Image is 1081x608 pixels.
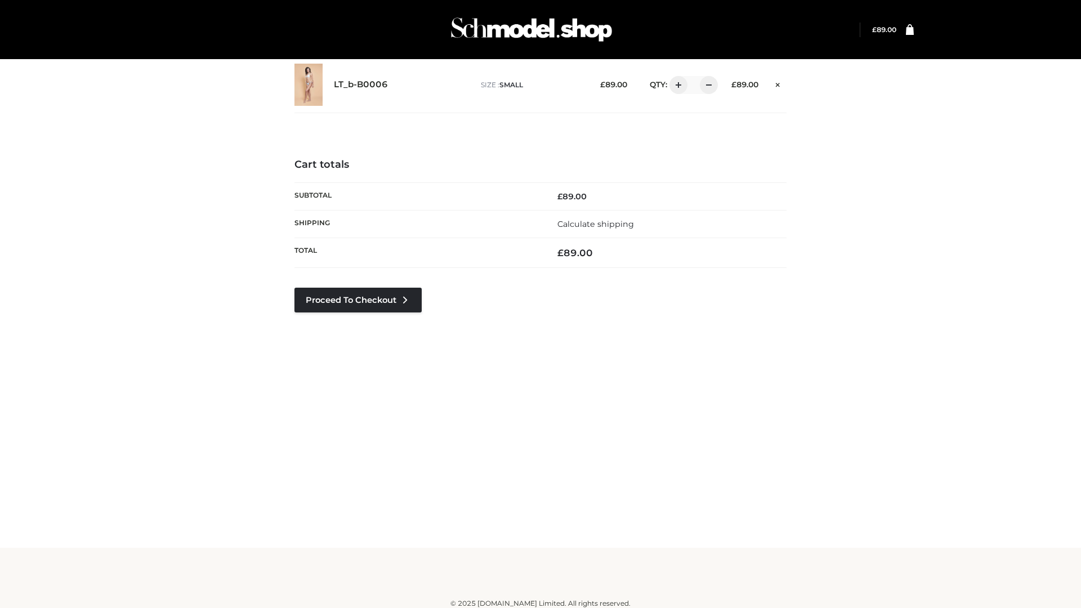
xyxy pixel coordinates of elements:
bdi: 89.00 [557,247,593,258]
span: £ [872,25,877,34]
a: Proceed to Checkout [294,288,422,312]
img: Schmodel Admin 964 [447,7,616,52]
p: size : [481,80,583,90]
th: Subtotal [294,182,540,210]
bdi: 89.00 [731,80,758,89]
th: Total [294,238,540,268]
a: LT_b-B0006 [334,79,388,90]
a: £89.00 [872,25,896,34]
h4: Cart totals [294,159,787,171]
bdi: 89.00 [600,80,627,89]
span: £ [600,80,605,89]
bdi: 89.00 [872,25,896,34]
span: £ [557,247,564,258]
span: £ [731,80,736,89]
a: Calculate shipping [557,219,634,229]
span: £ [557,191,562,202]
th: Shipping [294,210,540,238]
bdi: 89.00 [557,191,587,202]
div: QTY: [638,76,714,94]
a: Remove this item [770,76,787,91]
span: SMALL [499,81,523,89]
